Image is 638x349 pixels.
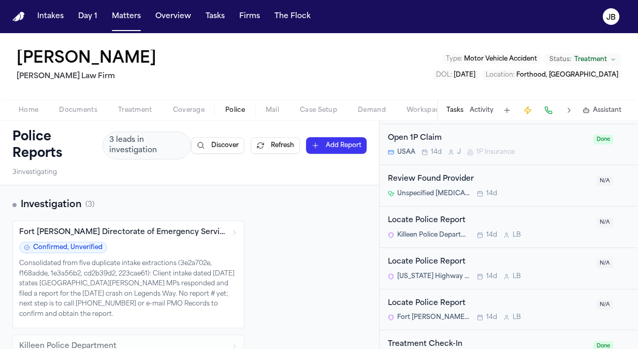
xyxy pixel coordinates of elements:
[201,7,229,26] button: Tasks
[446,56,462,62] span: Type :
[380,124,638,166] div: Open task: Open 1P Claim
[21,198,81,212] h2: Investigation
[436,72,452,78] span: DOL :
[397,313,471,322] span: Fort [PERSON_NAME] Directorate of Emergency Services (Military Police)
[583,106,621,114] button: Assistant
[118,106,152,114] span: Treatment
[486,72,515,78] span: Location :
[108,7,145,26] button: Matters
[380,248,638,289] div: Open task: Locate Police Report
[464,56,537,62] span: Motor Vehicle Accident
[513,231,521,239] span: L B
[59,106,97,114] span: Documents
[549,55,571,64] span: Status:
[457,148,461,156] span: J
[85,200,94,210] span: ( 3 )
[597,217,613,227] span: N/A
[446,106,463,114] button: Tasks
[388,298,590,310] div: Locate Police Report
[191,137,244,154] button: Discover
[593,135,613,144] span: Done
[380,289,638,331] div: Open task: Locate Police Report
[266,106,279,114] span: Mail
[470,106,494,114] button: Activity
[407,106,446,114] span: Workspaces
[151,7,195,26] button: Overview
[593,106,621,114] span: Assistant
[476,148,515,156] span: 1P Insurance
[270,7,315,26] button: The Flock
[486,190,497,198] span: 14d
[74,7,102,26] button: Day 1
[513,313,521,322] span: L B
[235,7,264,26] button: Firms
[486,231,497,239] span: 14d
[483,70,621,80] button: Edit Location: Forthood, TX
[597,176,613,186] span: N/A
[486,313,497,322] span: 14d
[12,221,244,328] div: Fort [PERSON_NAME] Directorate of Emergency Services (Military Police)Confirmed, UnverifiedConsol...
[541,103,556,118] button: Make a Call
[109,135,184,156] span: 3 leads in investigation
[520,103,535,118] button: Create Immediate Task
[513,272,521,281] span: L B
[397,148,415,156] span: USAA
[397,190,471,198] span: Unspecified [MEDICAL_DATA]
[388,133,587,144] div: Open 1P Claim
[12,12,25,22] img: Finch Logo
[397,231,471,239] span: Killeen Police Department
[19,242,107,253] span: Confirmed, Unverified
[358,106,386,114] span: Demand
[19,106,38,114] span: Home
[597,300,613,310] span: N/A
[380,207,638,248] div: Open task: Locate Police Report
[388,173,590,185] div: Review Found Provider
[454,72,475,78] span: [DATE]
[19,259,238,319] div: Consolidated from five duplicate intake extractions (3e2a702e, f168adde, 1e3a56b2, cd2b39d2, 223c...
[225,106,245,114] span: Police
[12,129,94,162] h1: Police Reports
[12,12,25,22] a: Home
[17,50,156,68] h1: [PERSON_NAME]
[431,148,442,156] span: 14d
[597,258,613,268] span: N/A
[500,103,514,118] button: Add Task
[173,106,205,114] span: Coverage
[574,55,607,64] span: Treatment
[433,70,479,80] button: Edit DOL: 2025-07-21
[443,54,540,64] button: Edit Type: Motor Vehicle Accident
[17,50,156,68] button: Edit matter name
[300,106,337,114] span: Case Setup
[486,272,497,281] span: 14d
[544,53,621,66] button: Change status from Treatment
[19,227,227,238] h3: Fort [PERSON_NAME] Directorate of Emergency Services (Military Police)
[516,72,618,78] span: Forthood, [GEOGRAPHIC_DATA]
[17,70,161,83] h2: [PERSON_NAME] Law Firm
[397,272,471,281] span: [US_STATE] Highway Patrol – [US_STATE] Department of Public Safety
[306,137,367,154] button: Add Report
[388,215,590,227] div: Locate Police Report
[388,256,590,268] div: Locate Police Report
[251,137,300,154] button: Refresh
[380,165,638,207] div: Open task: Review Found Provider
[12,168,57,177] span: 3 investigating
[33,7,68,26] button: Intakes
